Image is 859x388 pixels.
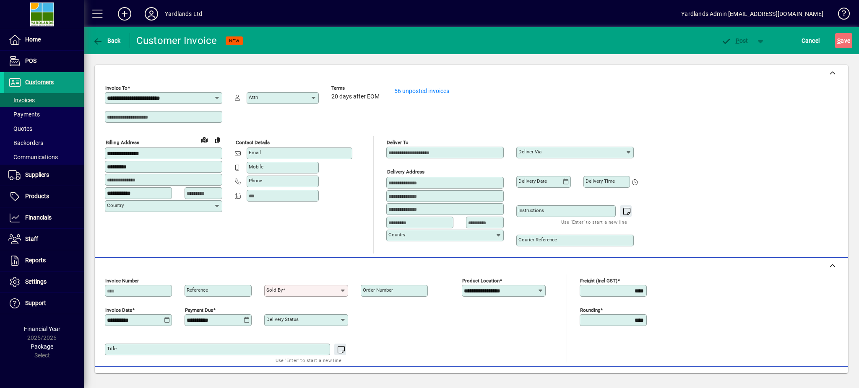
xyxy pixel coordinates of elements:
[4,107,84,122] a: Payments
[832,2,849,29] a: Knowledge Base
[8,140,43,146] span: Backorders
[4,272,84,292] a: Settings
[799,33,822,48] button: Cancel
[736,37,739,44] span: P
[518,237,557,243] mat-label: Courier Reference
[394,88,449,94] a: 56 unposted invoices
[4,165,84,186] a: Suppliers
[580,307,600,313] mat-label: Rounding
[835,33,852,48] button: Save
[4,93,84,107] a: Invoices
[4,150,84,164] a: Communications
[136,34,217,47] div: Customer Invoice
[25,278,47,285] span: Settings
[787,371,829,386] button: Product
[91,33,123,48] button: Back
[185,307,213,313] mat-label: Payment due
[107,346,117,352] mat-label: Title
[4,293,84,314] a: Support
[721,37,748,44] span: ost
[462,278,500,284] mat-label: Product location
[93,37,121,44] span: Back
[25,79,54,85] span: Customers
[4,29,84,50] a: Home
[198,133,211,146] a: View on map
[518,207,544,213] mat-label: Instructions
[557,371,606,386] button: Product History
[25,57,36,64] span: POS
[249,164,263,170] mat-label: Mobile
[276,355,341,365] mat-hint: Use 'Enter' to start a new line
[8,154,58,160] span: Communications
[717,33,752,48] button: Post
[518,149,541,155] mat-label: Deliver via
[187,287,208,293] mat-label: Reference
[518,178,547,184] mat-label: Delivery date
[165,7,202,21] div: Yardlands Ltd
[25,257,46,264] span: Reports
[837,34,850,47] span: ave
[580,278,617,284] mat-label: Freight (incl GST)
[4,136,84,150] a: Backorders
[25,300,46,306] span: Support
[25,171,49,178] span: Suppliers
[4,122,84,136] a: Quotes
[791,372,825,385] span: Product
[249,94,258,100] mat-label: Attn
[24,326,60,332] span: Financial Year
[560,372,603,385] span: Product History
[211,133,224,147] button: Copy to Delivery address
[105,307,132,313] mat-label: Invoice date
[4,229,84,250] a: Staff
[105,278,139,284] mat-label: Invoice number
[138,6,165,21] button: Profile
[4,186,84,207] a: Products
[561,217,627,227] mat-hint: Use 'Enter' to start a new line
[681,7,823,21] div: Yardlands Admin [EMAIL_ADDRESS][DOMAIN_NAME]
[266,287,283,293] mat-label: Sold by
[802,34,820,47] span: Cancel
[25,214,52,221] span: Financials
[388,232,405,238] mat-label: Country
[4,250,84,271] a: Reports
[8,97,35,103] span: Invoices
[363,287,393,293] mat-label: Order number
[249,150,261,155] mat-label: Email
[331,93,380,100] span: 20 days after EOM
[586,178,615,184] mat-label: Delivery time
[229,38,239,44] span: NEW
[111,6,138,21] button: Add
[266,316,299,322] mat-label: Delivery status
[331,85,382,91] span: Terms
[8,125,32,132] span: Quotes
[31,343,53,350] span: Package
[25,193,49,199] span: Products
[4,51,84,72] a: POS
[8,111,40,118] span: Payments
[249,178,262,184] mat-label: Phone
[4,207,84,228] a: Financials
[387,140,409,145] mat-label: Deliver To
[107,202,124,208] mat-label: Country
[84,33,130,48] app-page-header-button: Back
[105,85,128,91] mat-label: Invoice To
[837,37,841,44] span: S
[25,36,41,43] span: Home
[25,235,38,242] span: Staff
